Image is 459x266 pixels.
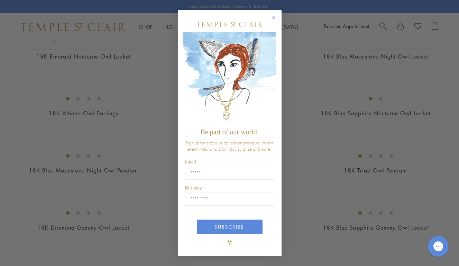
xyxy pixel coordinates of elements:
[200,128,258,136] span: Be part of our world.
[185,140,274,152] span: Sign up for exclusive collection previews, private event invitations, a birthday surprise and more.
[185,185,202,190] span: Birthday
[185,167,274,180] input: Email
[223,236,237,249] img: TSC
[424,233,452,259] iframe: Gorgias live chat messenger
[183,32,276,125] img: c4a9eb12-d91a-4d4a-8ee0-386386f4f338.jpeg
[197,22,263,27] img: Temple St. Clair
[185,159,196,165] span: Email
[197,220,263,234] button: SUBSCRIBE
[273,17,281,25] button: Close dialog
